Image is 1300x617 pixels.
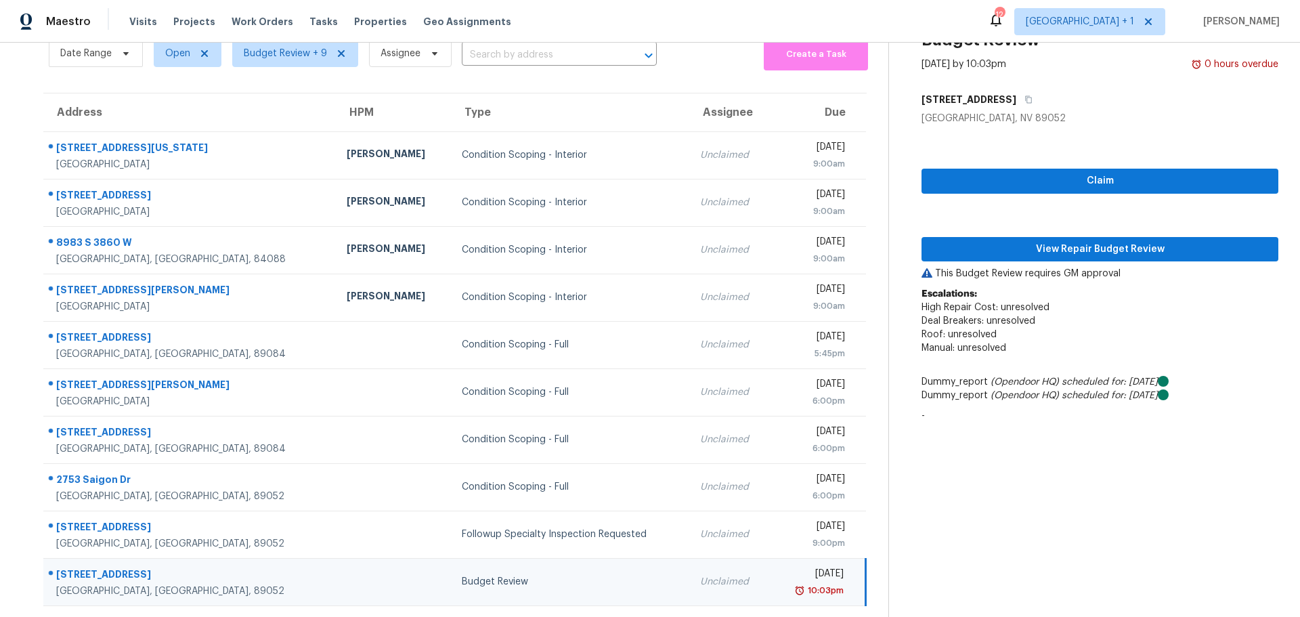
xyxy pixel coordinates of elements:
i: (Opendoor HQ) [991,377,1059,387]
div: [STREET_ADDRESS] [56,331,325,347]
div: 8983 S 3860 W [56,236,325,253]
div: [GEOGRAPHIC_DATA] [56,158,325,171]
div: Unclaimed [700,291,760,304]
div: Condition Scoping - Interior [462,243,678,257]
div: [STREET_ADDRESS] [56,188,325,205]
div: 9:00am [781,205,844,218]
h5: [STREET_ADDRESS] [922,93,1016,106]
span: Budget Review + 9 [244,47,327,60]
div: [STREET_ADDRESS] [56,425,325,442]
div: Dummy_report [922,375,1278,389]
span: Maestro [46,15,91,28]
div: Condition Scoping - Full [462,480,678,494]
div: Unclaimed [700,433,760,446]
div: [DATE] [781,567,844,584]
div: Condition Scoping - Full [462,338,678,352]
div: [STREET_ADDRESS][US_STATE] [56,141,325,158]
b: Escalations: [922,289,977,299]
div: [GEOGRAPHIC_DATA], [GEOGRAPHIC_DATA], 89052 [56,584,325,598]
span: Deal Breakers: unresolved [922,316,1035,326]
div: 6:00pm [781,489,844,503]
th: Address [43,93,336,131]
span: Projects [173,15,215,28]
div: [DATE] [781,140,844,157]
img: Overdue Alarm Icon [1191,58,1202,71]
span: Claim [932,173,1267,190]
p: - [922,409,1278,423]
span: Tasks [309,17,338,26]
div: [GEOGRAPHIC_DATA], [GEOGRAPHIC_DATA], 89084 [56,347,325,361]
div: [DATE] [781,472,844,489]
div: Condition Scoping - Interior [462,148,678,162]
div: [DATE] [781,425,844,442]
div: 9:00am [781,299,844,313]
div: [DATE] [781,377,844,394]
h2: Budget Review [922,33,1040,47]
th: HPM [336,93,452,131]
div: Unclaimed [700,385,760,399]
div: [STREET_ADDRESS][PERSON_NAME] [56,283,325,300]
div: Unclaimed [700,338,760,352]
div: [GEOGRAPHIC_DATA], [GEOGRAPHIC_DATA], 84088 [56,253,325,266]
div: Condition Scoping - Full [462,433,678,446]
div: Followup Specialty Inspection Requested [462,528,678,541]
div: Unclaimed [700,528,760,541]
span: Visits [129,15,157,28]
div: [DATE] [781,188,844,205]
span: Assignee [381,47,420,60]
div: [DATE] by 10:03pm [922,58,1006,71]
div: [PERSON_NAME] [347,242,441,259]
div: [GEOGRAPHIC_DATA], [GEOGRAPHIC_DATA], 89052 [56,537,325,551]
div: Condition Scoping - Interior [462,196,678,209]
img: Overdue Alarm Icon [794,584,805,597]
button: View Repair Budget Review [922,237,1278,262]
div: [PERSON_NAME] [347,289,441,306]
th: Due [771,93,865,131]
span: Date Range [60,47,112,60]
div: [GEOGRAPHIC_DATA] [56,395,325,408]
div: [GEOGRAPHIC_DATA] [56,300,325,314]
span: [GEOGRAPHIC_DATA] + 1 [1026,15,1134,28]
i: scheduled for: [DATE] [1062,377,1158,387]
div: 2753 Saigon Dr [56,473,325,490]
div: 9:00am [781,157,844,171]
div: 5:45pm [781,347,844,360]
i: (Opendoor HQ) [991,391,1059,400]
div: 0 hours overdue [1202,58,1278,71]
div: 9:00pm [781,536,844,550]
span: Open [165,47,190,60]
div: [DATE] [781,235,844,252]
div: Budget Review [462,575,678,589]
span: Manual: unresolved [922,343,1006,353]
input: Search by address [462,45,619,66]
th: Type [451,93,689,131]
div: 6:00pm [781,442,844,455]
p: This Budget Review requires GM approval [922,267,1278,280]
button: Open [639,46,658,65]
button: Create a Task [764,39,868,70]
th: Assignee [689,93,771,131]
div: Unclaimed [700,480,760,494]
div: [GEOGRAPHIC_DATA] [56,205,325,219]
div: [DATE] [781,330,844,347]
div: Condition Scoping - Full [462,385,678,399]
div: [STREET_ADDRESS] [56,568,325,584]
div: Unclaimed [700,243,760,257]
span: Roof: unresolved [922,330,997,339]
div: [STREET_ADDRESS][PERSON_NAME] [56,378,325,395]
div: Unclaimed [700,148,760,162]
span: Create a Task [771,47,861,62]
span: [PERSON_NAME] [1198,15,1280,28]
div: 6:00pm [781,394,844,408]
div: 9:00am [781,252,844,265]
div: [STREET_ADDRESS] [56,520,325,537]
div: [GEOGRAPHIC_DATA], [GEOGRAPHIC_DATA], 89052 [56,490,325,503]
span: Work Orders [232,15,293,28]
div: [GEOGRAPHIC_DATA], NV 89052 [922,112,1278,125]
i: scheduled for: [DATE] [1062,391,1158,400]
div: 12 [995,8,1004,22]
div: [GEOGRAPHIC_DATA], [GEOGRAPHIC_DATA], 89084 [56,442,325,456]
span: High Repair Cost: unresolved [922,303,1049,312]
span: Geo Assignments [423,15,511,28]
button: Claim [922,169,1278,194]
